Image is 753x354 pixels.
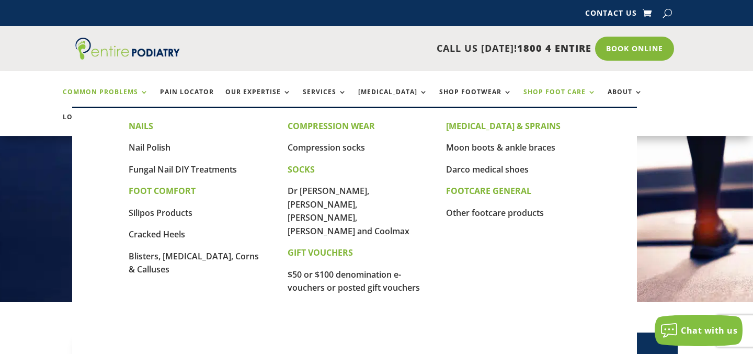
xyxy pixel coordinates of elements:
a: Pain Locator [160,88,214,111]
a: About [608,88,643,111]
span: Chat with us [681,325,737,336]
a: Contact Us [585,9,637,21]
a: [MEDICAL_DATA] [358,88,428,111]
a: Common Problems [63,88,149,111]
a: Locations [63,113,115,136]
a: Nail Polish [129,142,170,153]
span: NAILS [129,120,153,132]
span: COMPRESSION WEAR [288,120,375,132]
a: Moon boots & ankle braces [446,142,555,153]
span: 1800 4 ENTIRE [517,42,591,54]
span: GIFT VOUCHERS [288,247,353,258]
span: SOCKS [288,164,315,175]
a: $50 or $100 denomination e-vouchers or posted gift vouchers [288,269,420,294]
p: CALL US [DATE]! [214,42,591,55]
img: logo (1) [75,38,180,60]
a: Other footcare products [446,207,544,219]
a: Shop Foot Care [523,88,596,111]
a: Our Expertise [225,88,291,111]
span: [MEDICAL_DATA] & SPRAINS [446,120,561,132]
a: Entire Podiatry [75,51,180,62]
a: Compression socks [288,142,365,153]
a: Cracked Heels [129,229,185,240]
a: Fungal Nail DIY Treatments [129,164,237,175]
a: Book Online [595,37,674,61]
a: Dr [PERSON_NAME], [PERSON_NAME], [PERSON_NAME], [PERSON_NAME] and Coolmax [288,185,409,237]
button: Chat with us [655,315,743,346]
a: Shop Footwear [439,88,512,111]
a: Services [303,88,347,111]
span: FOOT COMFORT [129,185,196,197]
b: FOOTCARE GENERAL [446,185,531,197]
a: Silipos Products [129,207,192,219]
a: Darco medical shoes [446,164,529,175]
a: Blisters, [MEDICAL_DATA], Corns & Calluses [129,250,259,276]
